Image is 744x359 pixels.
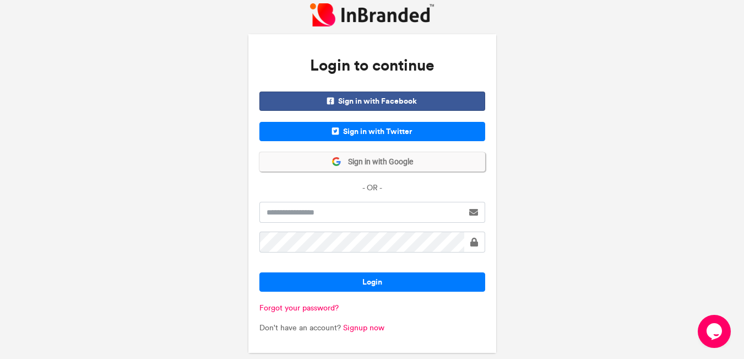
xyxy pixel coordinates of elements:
button: Login [259,272,485,292]
span: Sign in with Google [341,157,413,168]
p: Don't have an account? [259,323,485,334]
span: Sign in with Twitter [259,122,485,141]
h3: Login to continue [259,45,485,86]
a: Signup now [343,323,384,333]
img: InBranded Logo [310,3,434,26]
iframe: chat widget [698,315,733,348]
button: Sign in with Google [259,152,485,172]
a: Forgot your password? [259,303,339,313]
span: Sign in with Facebook [259,92,485,111]
p: - OR - [259,183,485,194]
